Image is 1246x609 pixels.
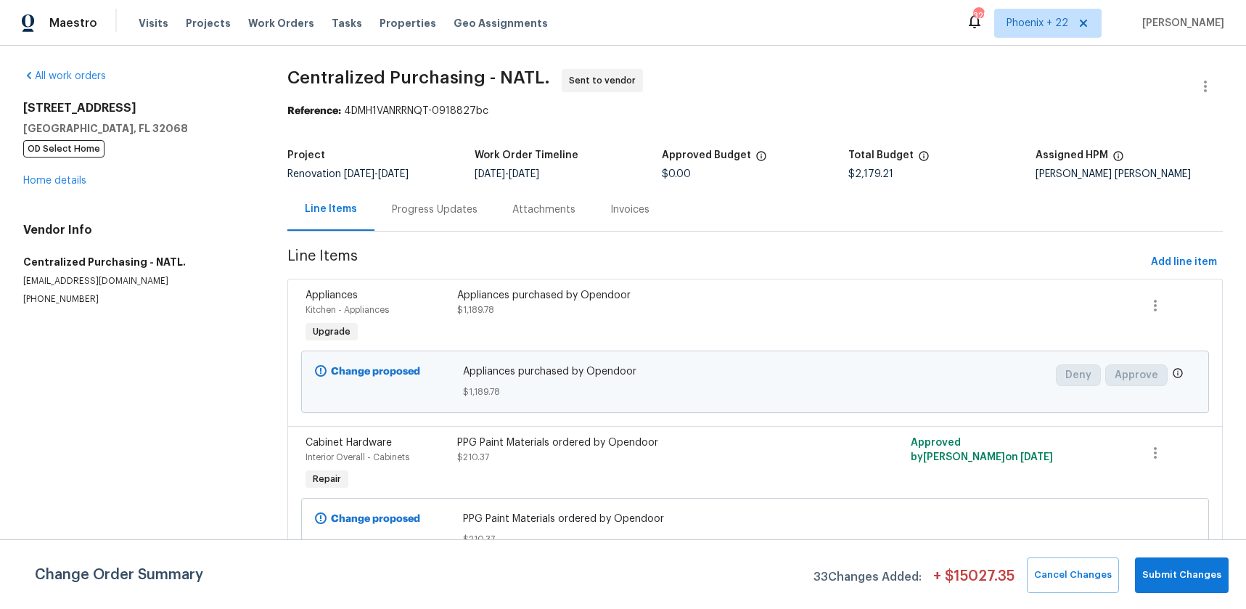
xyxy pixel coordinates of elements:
p: [PHONE_NUMBER] [23,293,253,306]
span: Submit Changes [1142,567,1221,584]
div: [PERSON_NAME] [PERSON_NAME] [1036,169,1223,179]
div: Progress Updates [392,203,478,217]
span: $210.37 [463,532,1047,547]
div: PPG Paint Materials ordered by Opendoor [457,436,827,450]
button: Deny [1056,364,1101,386]
span: [DATE] [344,169,374,179]
span: The total cost of line items that have been proposed by Opendoor. This sum includes line items th... [918,150,930,169]
b: Change proposed [331,367,420,377]
h5: Centralized Purchasing - NATL. [23,255,253,269]
h4: Vendor Info [23,223,253,237]
span: - [344,169,409,179]
span: Work Orders [248,16,314,30]
h5: Approved Budget [662,150,751,160]
h2: [STREET_ADDRESS] [23,101,253,115]
span: Sent to vendor [569,73,642,88]
b: Change proposed [331,514,420,524]
span: $1,189.78 [463,385,1047,399]
span: Phoenix + 22 [1007,16,1068,30]
span: Upgrade [307,324,356,339]
span: The total cost of line items that have been approved by both Opendoor and the Trade Partner. This... [755,150,767,169]
span: Line Items [287,249,1145,276]
span: The hpm assigned to this work order. [1112,150,1124,169]
span: Renovation [287,169,409,179]
div: Appliances purchased by Opendoor [457,288,827,303]
span: Repair [307,472,347,486]
a: Home details [23,176,86,186]
span: $1,189.78 [457,306,494,314]
button: Add line item [1145,249,1223,276]
span: PPG Paint Materials ordered by Opendoor [463,512,1047,526]
span: Cancel Changes [1034,567,1112,584]
div: Invoices [610,203,649,217]
span: Interior Overall - Cabinets [306,453,409,462]
div: Line Items [305,202,357,216]
span: Visits [139,16,168,30]
h5: Total Budget [848,150,914,160]
span: Add line item [1151,253,1217,271]
a: All work orders [23,71,106,81]
span: [DATE] [1020,452,1053,462]
span: [DATE] [475,169,505,179]
span: + $ 15027.35 [933,569,1015,593]
span: Tasks [332,18,362,28]
span: Maestro [49,16,97,30]
span: Centralized Purchasing - NATL. [287,69,550,86]
div: 325 [973,9,983,23]
h5: [GEOGRAPHIC_DATA], FL 32068 [23,121,253,136]
span: OD Select Home [23,140,104,158]
span: Geo Assignments [454,16,548,30]
div: 4DMH1VANRRNQT-0918827bc [287,104,1223,118]
span: Properties [380,16,436,30]
div: Attachments [512,203,575,217]
span: Projects [186,16,231,30]
span: $2,179.21 [848,169,893,179]
span: [DATE] [509,169,539,179]
button: Cancel Changes [1027,557,1119,593]
span: 33 Changes Added: [813,563,922,593]
span: Change Order Summary [35,557,203,593]
span: $210.37 [457,453,489,462]
b: Reference: [287,106,341,116]
button: Submit Changes [1135,557,1229,593]
p: [EMAIL_ADDRESS][DOMAIN_NAME] [23,275,253,287]
h5: Project [287,150,325,160]
h5: Assigned HPM [1036,150,1108,160]
button: Approve [1105,364,1168,386]
span: Approved by [PERSON_NAME] on [911,438,1053,462]
span: $0.00 [662,169,691,179]
h5: Work Order Timeline [475,150,578,160]
span: [DATE] [378,169,409,179]
span: Cabinet Hardware [306,438,392,448]
span: - [475,169,539,179]
span: Appliances [306,290,358,301]
span: [PERSON_NAME] [1136,16,1224,30]
span: Appliances purchased by Opendoor [463,364,1047,379]
span: Only a market manager or an area construction manager can approve [1172,367,1184,383]
span: Kitchen - Appliances [306,306,389,314]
